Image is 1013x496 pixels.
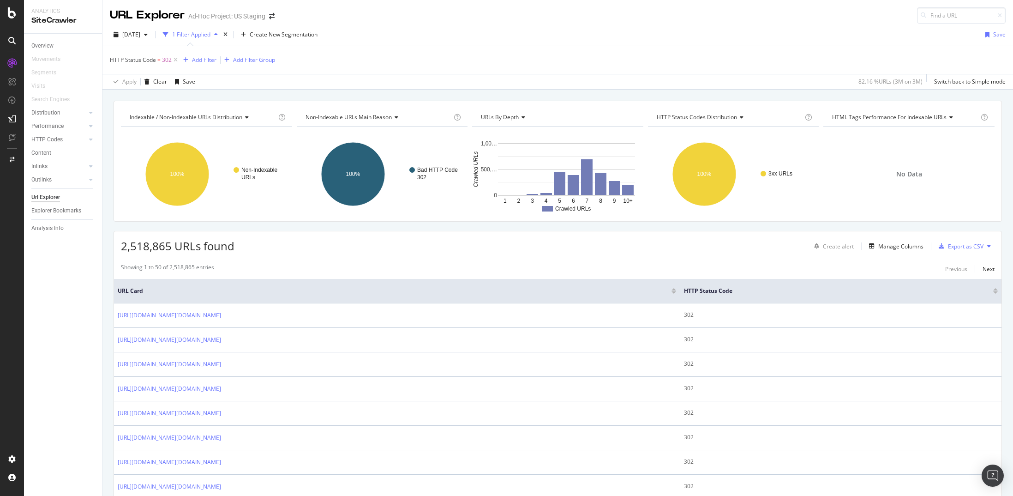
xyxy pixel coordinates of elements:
[31,224,96,233] a: Analysis Info
[222,30,229,39] div: times
[118,335,221,345] a: [URL][DOMAIN_NAME][DOMAIN_NAME]
[110,7,185,23] div: URL Explorer
[31,148,51,158] div: Content
[297,134,468,214] div: A chart.
[517,198,521,204] text: 2
[121,263,214,274] div: Showing 1 to 50 of 2,518,865 entries
[982,465,1004,487] div: Open Intercom Messenger
[586,198,589,204] text: 7
[934,78,1006,85] div: Switch back to Simple mode
[684,311,998,319] div: 302
[159,27,222,42] button: 1 Filter Applied
[241,167,277,173] text: Non-Indexable
[122,78,137,85] div: Apply
[930,74,1006,89] button: Switch back to Simple mode
[832,113,947,121] span: HTML Tags Performance for Indexable URLs
[237,27,321,42] button: Create New Segmentation
[31,121,64,131] div: Performance
[31,162,86,171] a: Inlinks
[130,113,242,121] span: Indexable / Non-Indexable URLs distribution
[31,108,86,118] a: Distribution
[153,78,167,85] div: Clear
[183,78,195,85] div: Save
[472,134,643,214] svg: A chart.
[479,110,635,125] h4: URLs by Depth
[878,242,923,250] div: Manage Columns
[417,167,458,173] text: Bad HTTP Code
[613,198,616,204] text: 9
[118,384,221,393] a: [URL][DOMAIN_NAME][DOMAIN_NAME]
[31,135,86,145] a: HTTP Codes
[993,30,1006,38] div: Save
[684,433,998,442] div: 302
[31,81,45,91] div: Visits
[31,135,63,145] div: HTTP Codes
[221,54,275,66] button: Add Filter Group
[768,170,792,177] text: 3xx URLs
[346,171,360,177] text: 100%
[31,7,95,15] div: Analytics
[128,110,276,125] h4: Indexable / Non-Indexable URLs Distribution
[170,171,185,177] text: 100%
[684,409,998,417] div: 302
[982,27,1006,42] button: Save
[121,134,292,214] svg: A chart.
[31,206,81,216] div: Explorer Bookmarks
[623,198,633,204] text: 10+
[304,110,452,125] h4: Non-Indexable URLs Main Reason
[31,224,64,233] div: Analysis Info
[935,239,983,254] button: Export as CSV
[118,360,221,369] a: [URL][DOMAIN_NAME][DOMAIN_NAME]
[306,113,392,121] span: Non-Indexable URLs Main Reason
[31,41,96,51] a: Overview
[983,265,995,273] div: Next
[180,54,216,66] button: Add Filter
[648,134,819,214] div: A chart.
[31,68,56,78] div: Segments
[31,193,60,202] div: Url Explorer
[481,140,497,147] text: 1,00…
[31,68,66,78] a: Segments
[531,198,534,204] text: 3
[110,74,137,89] button: Apply
[684,384,998,393] div: 302
[162,54,172,67] span: 302
[948,242,983,250] div: Export as CSV
[171,74,195,89] button: Save
[655,110,803,125] h4: HTTP Status Codes Distribution
[858,78,923,85] div: 82.16 % URLs ( 3M on 3M )
[192,56,216,64] div: Add Filter
[118,409,221,418] a: [URL][DOMAIN_NAME][DOMAIN_NAME]
[473,151,479,187] text: Crawled URLs
[983,263,995,274] button: Next
[31,108,60,118] div: Distribution
[31,175,52,185] div: Outlinks
[31,54,60,64] div: Movements
[494,192,498,199] text: 0
[110,56,156,64] span: HTTP Status Code
[865,241,923,252] button: Manage Columns
[118,458,221,467] a: [URL][DOMAIN_NAME][DOMAIN_NAME]
[31,121,86,131] a: Performance
[31,175,86,185] a: Outlinks
[810,239,854,254] button: Create alert
[118,311,221,320] a: [URL][DOMAIN_NAME][DOMAIN_NAME]
[31,81,54,91] a: Visits
[31,162,48,171] div: Inlinks
[118,433,221,442] a: [URL][DOMAIN_NAME][DOMAIN_NAME]
[31,15,95,26] div: SiteCrawler
[141,74,167,89] button: Clear
[684,458,998,466] div: 302
[545,198,548,204] text: 4
[481,166,497,173] text: 500,…
[945,265,967,273] div: Previous
[172,30,210,38] div: 1 Filter Applied
[122,30,140,38] span: 2025 Sep. 29th
[917,7,1006,24] input: Find a URL
[684,360,998,368] div: 302
[945,263,967,274] button: Previous
[555,206,591,212] text: Crawled URLs
[250,30,318,38] span: Create New Segmentation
